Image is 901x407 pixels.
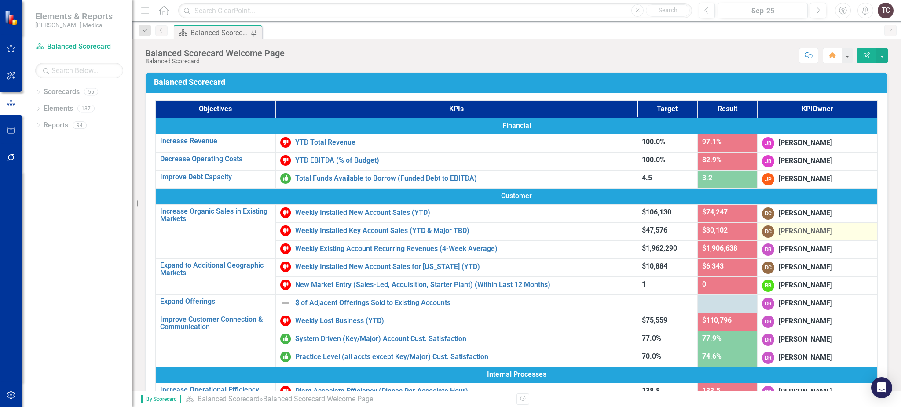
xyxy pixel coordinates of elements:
[35,22,113,29] small: [PERSON_NAME] Medical
[758,222,878,240] td: Double-Click to Edit
[702,386,720,395] span: 133.5
[155,170,275,188] td: Double-Click to Edit Right Click for Context Menu
[702,334,722,342] span: 77.9%
[275,383,637,401] td: Double-Click to Edit Right Click for Context Menu
[141,395,181,403] span: By Scorecard
[295,156,633,164] a: YTD EBITDA (% of Budget)
[185,394,510,404] div: »
[155,134,275,152] td: Double-Click to Edit Right Click for Context Menu
[160,155,271,163] a: Decrease Operating Costs
[779,226,832,236] div: [PERSON_NAME]
[758,258,878,276] td: Double-Click to Edit
[280,155,291,166] img: Below Target
[280,137,291,148] img: Below Target
[779,387,832,397] div: [PERSON_NAME]
[198,395,260,403] a: Balanced Scorecard
[758,276,878,294] td: Double-Click to Edit
[758,170,878,188] td: Double-Click to Edit
[642,352,661,360] span: 70.0%
[280,316,291,326] img: Below Target
[758,152,878,170] td: Double-Click to Edit
[642,244,677,252] span: $1,962,290
[280,262,291,272] img: Below Target
[295,317,633,325] a: Weekly Lost Business (YTD)
[155,313,275,367] td: Double-Click to Edit Right Click for Context Menu
[275,331,637,349] td: Double-Click to Edit Right Click for Context Menu
[155,258,275,294] td: Double-Click to Edit Right Click for Context Menu
[295,281,633,289] a: New Market Entry (Sales-Led, Acquisition, Starter Plant) (Within Last 12 Months)
[779,334,832,345] div: [PERSON_NAME]
[642,208,671,216] span: $106,130
[35,11,113,22] span: Elements & Reports
[160,191,873,201] span: Customer
[275,294,637,313] td: Double-Click to Edit Right Click for Context Menu
[178,3,692,18] input: Search ClearPoint...
[4,10,20,25] img: ClearPoint Strategy
[702,174,712,182] span: 3.2
[762,352,774,364] div: DR
[275,134,637,152] td: Double-Click to Edit Right Click for Context Menu
[160,137,271,145] a: Increase Revenue
[160,298,271,305] a: Expand Offerings
[702,138,722,146] span: 97.1%
[762,137,774,149] div: JB
[758,240,878,258] td: Double-Click to Edit
[779,138,832,148] div: [PERSON_NAME]
[160,173,271,181] a: Improve Debt Capacity
[280,280,291,290] img: Below Target
[295,353,633,361] a: Practice Level (all accts except Key/Major) Cust. Satisfaction
[295,174,633,182] a: Total Funds Available to Borrow (Funded Debt to EBITDA)
[762,334,774,346] div: DR
[275,170,637,188] td: Double-Click to Edit Right Click for Context Menu
[721,6,805,16] div: Sep-25
[642,174,652,182] span: 4.5
[779,352,832,363] div: [PERSON_NAME]
[263,395,373,403] div: Balanced Scorecard Welcome Page
[190,27,249,38] div: Balanced Scorecard Welcome Page
[35,42,123,52] a: Balanced Scorecard
[155,118,878,134] td: Double-Click to Edit
[758,349,878,367] td: Double-Click to Edit
[758,204,878,222] td: Double-Click to Edit
[160,386,271,394] a: Increase Operational Efficiency
[280,334,291,344] img: On or Above Target
[35,63,123,78] input: Search Below...
[762,225,774,238] div: DC
[160,121,873,131] span: Financial
[280,243,291,254] img: Below Target
[155,188,878,204] td: Double-Click to Edit
[295,299,633,307] a: $ of Adjacent Offerings Sold to Existing Accounts
[280,207,291,218] img: Below Target
[758,134,878,152] td: Double-Click to Edit
[154,78,882,87] h3: Balanced Scorecard
[44,120,68,131] a: Reports
[779,298,832,309] div: [PERSON_NAME]
[295,335,633,343] a: System Driven (Key/Major) Account Cust. Satisfaction
[702,262,724,270] span: $6,343
[275,152,637,170] td: Double-Click to Edit Right Click for Context Menu
[160,262,271,277] a: Expand to Additional Geographic Markets
[642,280,646,288] span: 1
[762,298,774,310] div: DR
[84,88,98,96] div: 55
[758,313,878,331] td: Double-Click to Edit
[762,386,774,398] div: DR
[878,3,894,18] button: TC
[702,280,706,288] span: 0
[280,386,291,396] img: Below Target
[762,173,774,185] div: JP
[718,3,808,18] button: Sep-25
[145,48,285,58] div: Balanced Scorecard Welcome Page
[762,316,774,328] div: DR
[702,226,728,234] span: $30,102
[295,209,633,217] a: Weekly Installed New Account Sales (YTD)
[702,244,737,252] span: $1,906,638
[659,7,678,14] span: Search
[280,352,291,362] img: On or Above Target
[642,386,660,395] span: 138.8
[275,240,637,258] td: Double-Click to Edit Right Click for Context Menu
[779,244,832,254] div: [PERSON_NAME]
[642,262,667,270] span: $10,884
[160,370,873,380] span: Internal Processes
[280,173,291,184] img: On or Above Target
